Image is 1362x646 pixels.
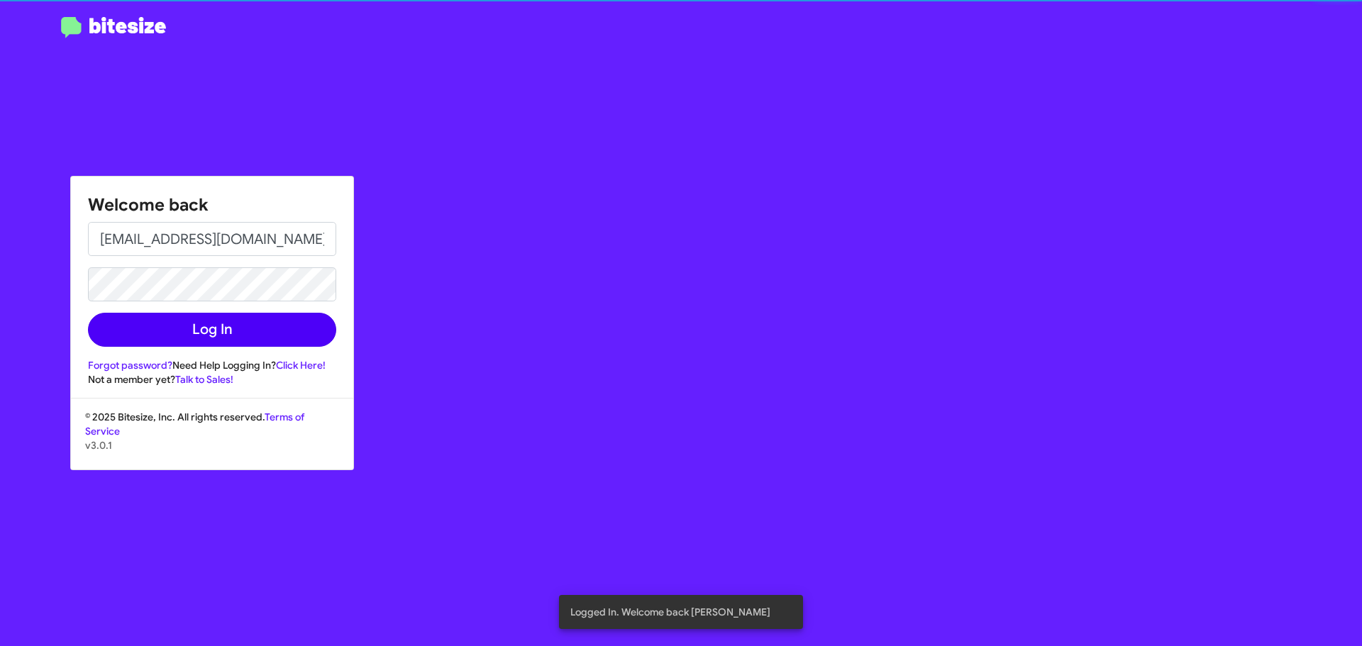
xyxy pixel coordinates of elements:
[276,359,326,372] a: Click Here!
[175,373,233,386] a: Talk to Sales!
[88,194,336,216] h1: Welcome back
[88,359,172,372] a: Forgot password?
[71,410,353,469] div: © 2025 Bitesize, Inc. All rights reserved.
[88,222,336,256] input: Email address
[85,438,339,452] p: v3.0.1
[88,372,336,386] div: Not a member yet?
[88,358,336,372] div: Need Help Logging In?
[570,605,770,619] span: Logged In. Welcome back [PERSON_NAME]
[88,313,336,347] button: Log In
